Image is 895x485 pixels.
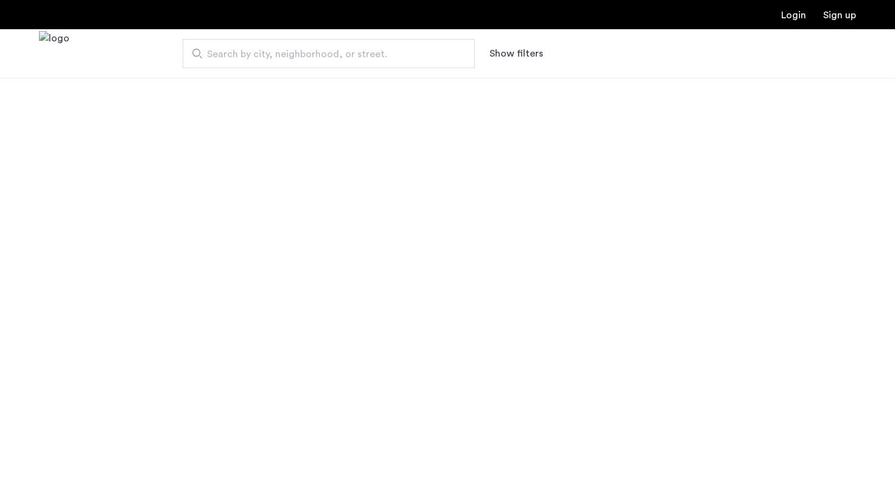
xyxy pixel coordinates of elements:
[490,46,543,61] button: Show or hide filters
[39,31,69,77] img: logo
[823,10,856,20] a: Registration
[781,10,806,20] a: Login
[207,47,441,61] span: Search by city, neighborhood, or street.
[183,39,475,68] input: Apartment Search
[39,31,69,77] a: Cazamio Logo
